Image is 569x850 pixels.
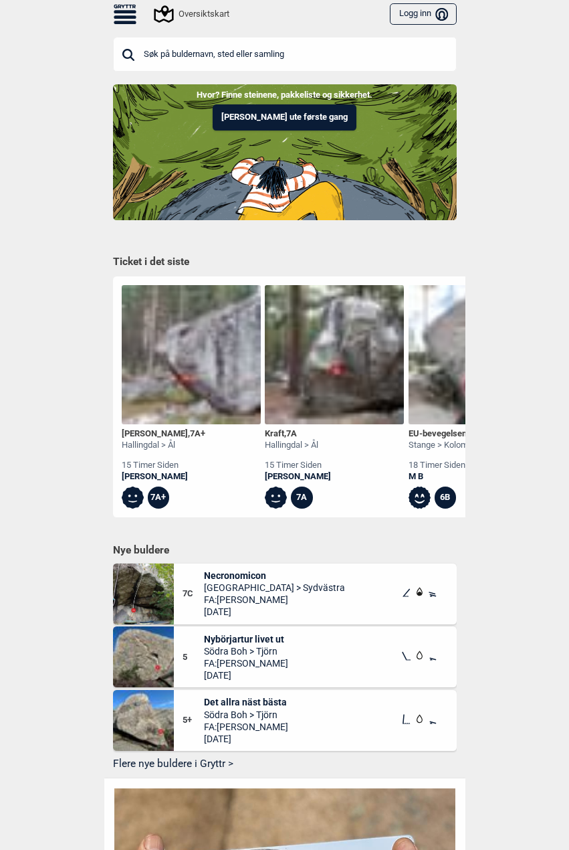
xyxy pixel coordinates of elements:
[204,606,345,618] span: [DATE]
[286,428,297,438] span: 7A
[183,715,205,726] span: 5+
[204,645,288,657] span: Södra Boh > Tjörn
[113,626,174,687] img: Nyborjartur livet ut
[409,285,548,424] img: EU bevegelsen
[113,564,457,624] div: Necronomicon7CNecronomicon[GEOGRAPHIC_DATA] > SydvästraFA:[PERSON_NAME][DATE]
[148,487,170,509] div: 7A+
[122,428,205,440] div: [PERSON_NAME] ,
[113,37,457,72] input: Søk på buldernavn, sted eller samling
[204,733,288,745] span: [DATE]
[265,440,331,451] div: Hallingdal > Ål
[183,652,205,663] span: 5
[10,88,559,102] p: Hvor? Finne steinene, pakkeliste og sikkerhet.
[435,487,457,509] div: 6B
[204,709,288,721] span: Södra Boh > Tjörn
[113,690,457,751] div: Det allra nast basta5+Det allra näst bästaSödra Boh > TjörnFA:[PERSON_NAME][DATE]
[122,471,205,483] a: [PERSON_NAME]
[113,255,457,270] h1: Ticket i det siste
[156,6,229,22] div: Oversiktskart
[204,669,288,681] span: [DATE]
[409,460,482,471] div: 18 timer siden
[265,460,331,471] div: 15 timer siden
[409,440,482,451] div: Stange > Kolomoen
[122,285,261,424] img: Louis Arm strong
[204,657,288,669] span: FA: [PERSON_NAME]
[265,471,331,483] a: [PERSON_NAME]
[204,582,345,594] span: [GEOGRAPHIC_DATA] > Sydvästra
[113,754,457,774] button: Flere nye buldere i Gryttr >
[190,428,205,438] span: 7A+
[183,588,205,600] span: 7C
[390,3,456,25] button: Logg inn
[213,104,356,131] button: [PERSON_NAME] ute første gang
[113,564,174,624] img: Necronomicon
[204,570,345,582] span: Necronomicon
[409,428,482,440] div: EU-bevegelsen ,
[265,428,331,440] div: Kraft ,
[113,84,457,220] img: Indoor to outdoor
[122,460,205,471] div: 15 timer siden
[204,594,345,606] span: FA: [PERSON_NAME]
[409,471,482,483] a: M B
[204,696,288,708] span: Det allra näst bästa
[265,285,404,424] img: Kraft 211121
[122,440,205,451] div: Hallingdal > Ål
[113,543,457,557] h1: Nye buldere
[204,633,288,645] span: Nybörjartur livet ut
[204,721,288,733] span: FA: [PERSON_NAME]
[113,690,174,751] img: Det allra nast basta
[113,626,457,687] div: Nyborjartur livet ut5Nybörjartur livet utSödra Boh > TjörnFA:[PERSON_NAME][DATE]
[291,487,313,509] div: 7A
